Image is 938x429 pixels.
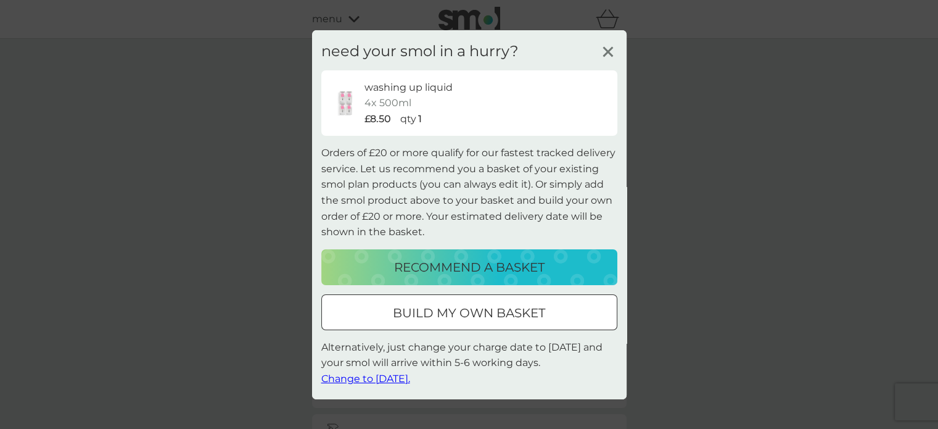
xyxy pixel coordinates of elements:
button: build my own basket [321,294,617,330]
p: 4x 500ml [364,95,411,111]
span: Change to [DATE]. [321,373,410,385]
p: £8.50 [364,111,391,127]
p: Alternatively, just change your charge date to [DATE] and your smol will arrive within 5-6 workin... [321,339,617,387]
button: recommend a basket [321,249,617,285]
p: build my own basket [393,303,545,323]
p: 1 [418,111,422,127]
button: Change to [DATE]. [321,371,410,387]
p: qty [400,111,416,127]
p: washing up liquid [364,79,453,95]
p: Orders of £20 or more qualify for our fastest tracked delivery service. Let us recommend you a ba... [321,145,617,240]
p: recommend a basket [394,257,545,277]
h3: need your smol in a hurry? [321,42,519,60]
